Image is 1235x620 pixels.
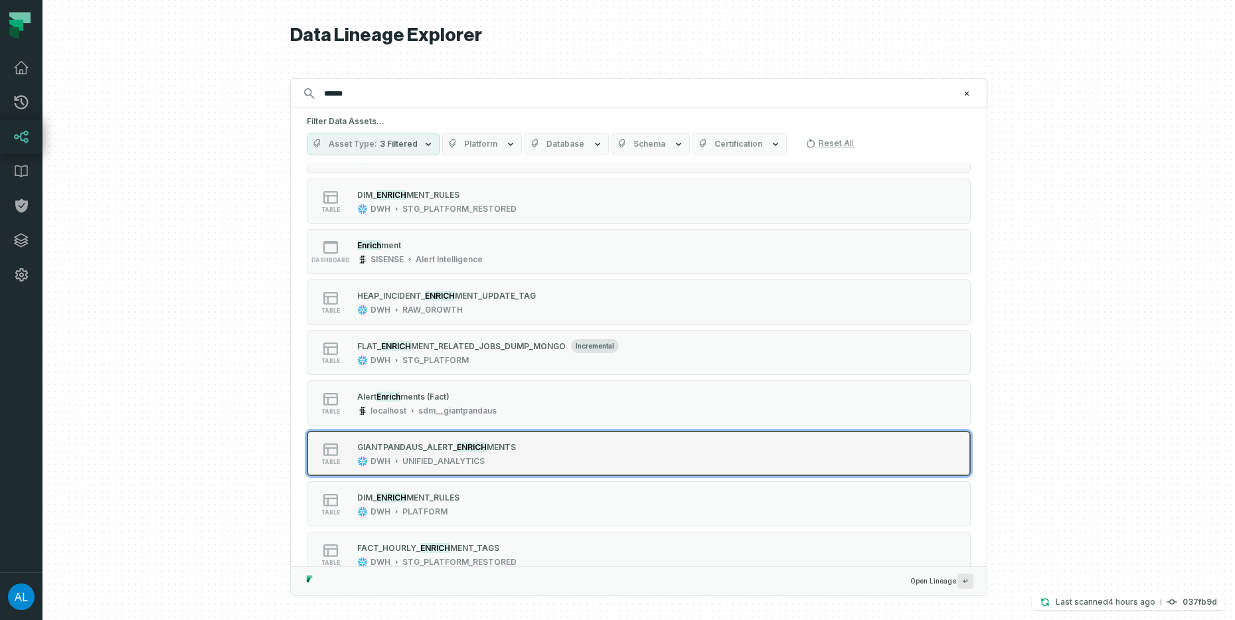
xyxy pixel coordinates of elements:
h5: Filter Data Assets... [307,116,971,127]
span: table [321,206,340,213]
span: MENT_RULES [406,190,459,200]
span: RT_ [442,442,457,452]
button: Last scanned[DATE] 7:23:23 AM037fb9d [1032,594,1225,610]
button: Reset All [800,133,859,154]
span: D [357,190,363,200]
span: table [321,509,340,516]
span: Certification [714,139,762,149]
span: ment [381,240,401,250]
span: table [321,560,340,566]
button: tableDWHUNIFIED_ANALYTICS [307,431,971,476]
span: incremental [571,339,619,353]
button: Clear search query [960,87,973,100]
span: NT_ [410,291,425,301]
span: Asset Type [329,139,377,149]
div: RAW_GROWTH [402,305,463,315]
mark: ENRICH [457,442,487,452]
img: avatar of Adi Levhar [8,583,35,610]
div: DWH [370,456,390,467]
mark: Enrich [376,392,400,402]
h1: Data Lineage Explorer [290,24,987,47]
button: dashboardSISENSEAlert Intelligence [307,229,971,274]
span: FL [357,341,367,351]
span: MENT_TAGS [450,543,499,553]
button: tablelocalhostsdm__giantpandaus [307,380,971,426]
button: Certification [693,133,787,155]
span: table [321,459,340,465]
button: Schema [612,133,690,155]
span: LY_ [406,543,420,553]
button: Platform [442,133,522,155]
span: MENT_UPDATE_TAG [455,291,536,301]
h4: 037fb9d [1183,598,1217,606]
p: Last scanned [1056,595,1155,609]
span: FACT_HOUR [357,543,406,553]
span: table [321,307,340,314]
relative-time: Sep 28, 2025, 7:23 AM GMT+3 [1108,597,1155,607]
mark: ENRICH [420,543,450,553]
span: MENT_RELATED_JOBS_DUMP_MONGO [411,341,566,351]
div: DWH [370,557,390,568]
div: localhost [370,406,406,416]
div: DWH [370,355,390,366]
span: table [321,358,340,364]
span: Open Lineage [910,574,973,589]
mark: ENRICH [376,190,406,200]
div: SISENSE [370,254,404,265]
span: rt [370,392,376,402]
div: DWH [370,204,390,214]
mark: Enrich [357,240,381,250]
span: ments (Fact) [400,392,450,402]
span: HEAP_INCIDE [357,291,410,301]
span: IM_ [363,493,376,503]
mark: ENRICH [376,493,406,503]
div: sdm__giantpandaus [418,406,497,416]
span: Press ↵ to add a new Data Asset to the graph [957,574,973,589]
span: Database [546,139,584,149]
button: tableDWHSTG_PLATFORM_RESTORED [307,179,971,224]
button: tableDWHRAW_GROWTH [307,279,971,325]
div: UNIFIED_ANALYTICS [402,456,485,467]
div: STG_PLATFORM_RESTORED [402,204,517,214]
span: AT_ [367,341,381,351]
span: Platform [464,139,497,149]
div: STG_PLATFORM [402,355,469,366]
div: STG_PLATFORM_RESTORED [402,557,517,568]
button: Database [525,133,609,155]
div: DWH [370,506,390,517]
span: MENT_RULES [406,493,459,503]
span: table [321,408,340,415]
span: MENTS [487,442,516,452]
div: Alert Intelligence [416,254,483,265]
div: PLATFORM [402,506,448,517]
div: DWH [370,305,390,315]
mark: ENRICH [425,291,455,301]
span: GIANTPANDAUS_ALE [357,442,442,452]
button: tableincrementalDWHSTG_PLATFORM [307,330,971,375]
button: tableDWHSTG_PLATFORM_RESTORED [307,532,971,577]
button: tableDWHPLATFORM [307,481,971,526]
button: Asset Type3 Filtered [307,133,440,155]
span: D [357,493,363,503]
span: IM_ [363,190,376,200]
span: 3 Filtered [380,139,418,149]
span: Ale [357,392,370,402]
div: Suggestions [291,163,987,566]
mark: ENRICH [381,341,411,351]
span: dashboard [311,257,350,264]
span: Schema [633,139,665,149]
